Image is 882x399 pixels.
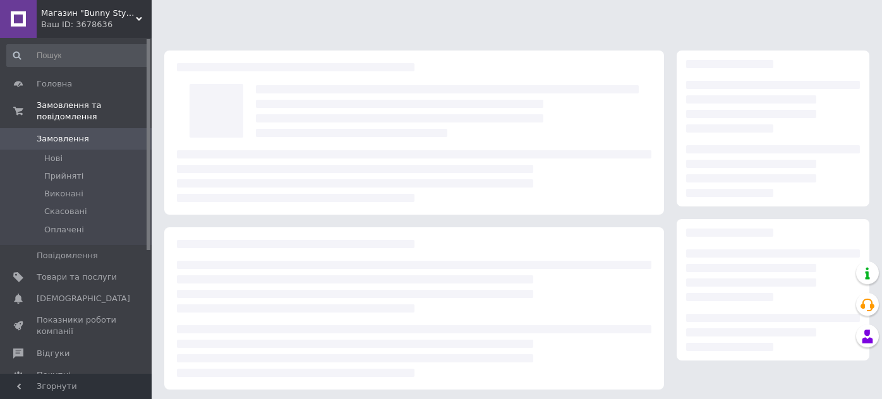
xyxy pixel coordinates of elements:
[37,133,89,145] span: Замовлення
[37,369,71,381] span: Покупці
[37,78,72,90] span: Головна
[37,314,117,337] span: Показники роботи компанії
[41,8,136,19] span: Магазин "Bunny Style"
[44,188,83,199] span: Виконані
[37,100,152,122] span: Замовлення та повідомлення
[44,224,84,235] span: Оплачені
[37,348,69,359] span: Відгуки
[37,250,98,261] span: Повідомлення
[37,293,130,304] span: [DEMOGRAPHIC_DATA]
[6,44,149,67] input: Пошук
[37,271,117,283] span: Товари та послуги
[44,170,83,182] span: Прийняті
[41,19,152,30] div: Ваш ID: 3678636
[44,153,63,164] span: Нові
[44,206,87,217] span: Скасовані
